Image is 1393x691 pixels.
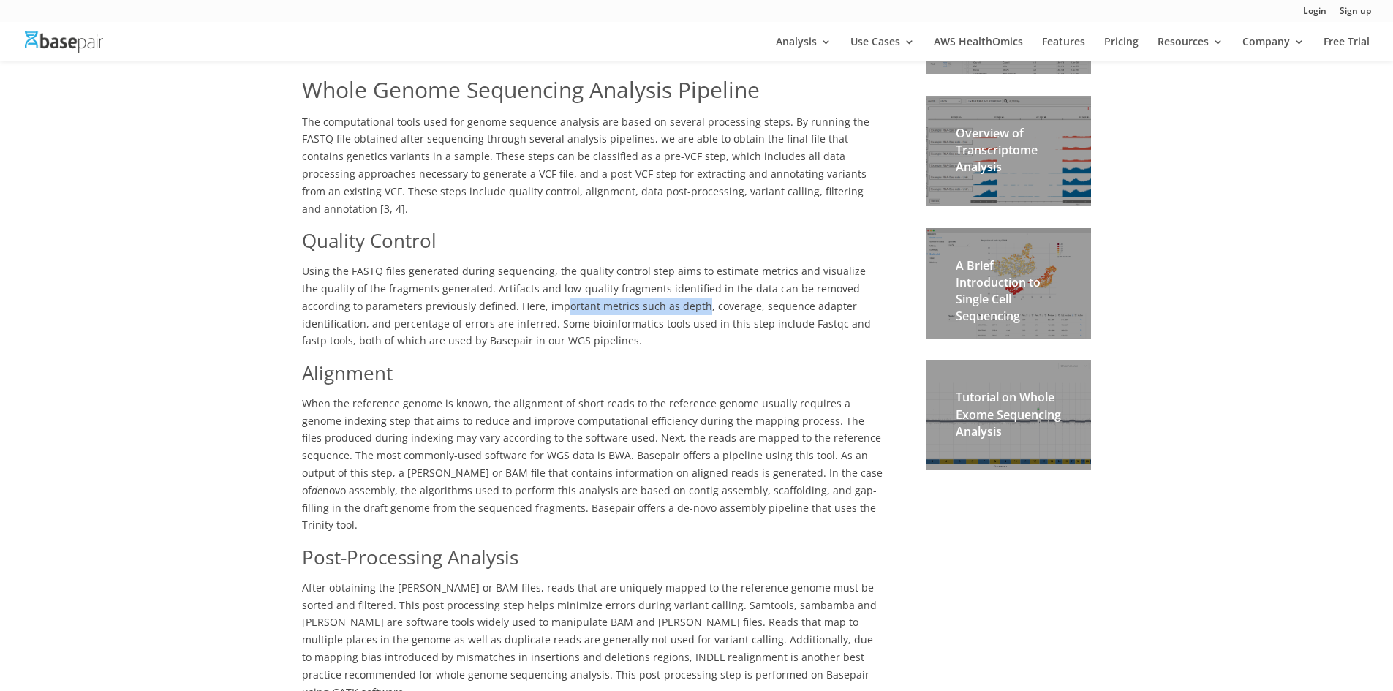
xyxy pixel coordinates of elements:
[302,396,883,497] span: When the reference genome is known, the alignment of short reads to the reference genome usually ...
[25,31,103,52] img: Basepair
[776,37,831,61] a: Analysis
[934,37,1023,61] a: AWS HealthOmics
[956,125,1062,184] h2: Overview of Transcriptome Analysis
[302,360,883,395] h2: Alignment
[312,483,322,497] span: de
[302,544,883,579] h2: Post-Processing Analysis
[1158,37,1223,61] a: Resources
[302,115,869,216] span: The computational tools used for genome sequence analysis are based on several processing steps. ...
[1303,7,1326,22] a: Login
[302,483,877,532] span: novo assembly, the algorithms used to perform this analysis are based on contig assembly, scaffol...
[1112,586,1375,673] iframe: Drift Widget Chat Controller
[1242,37,1305,61] a: Company
[1042,37,1085,61] a: Features
[302,264,871,347] span: Using the FASTQ files generated during sequencing, the quality control step aims to estimate metr...
[302,74,883,113] h1: Whole Genome Sequencing Analysis Pipeline
[850,37,915,61] a: Use Cases
[1104,37,1139,61] a: Pricing
[956,257,1062,333] h2: A Brief Introduction to Single Cell Sequencing
[956,389,1062,448] h2: Tutorial on Whole Exome Sequencing Analysis
[1324,37,1370,61] a: Free Trial
[302,227,883,263] h2: Quality Control
[1340,7,1371,22] a: Sign up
